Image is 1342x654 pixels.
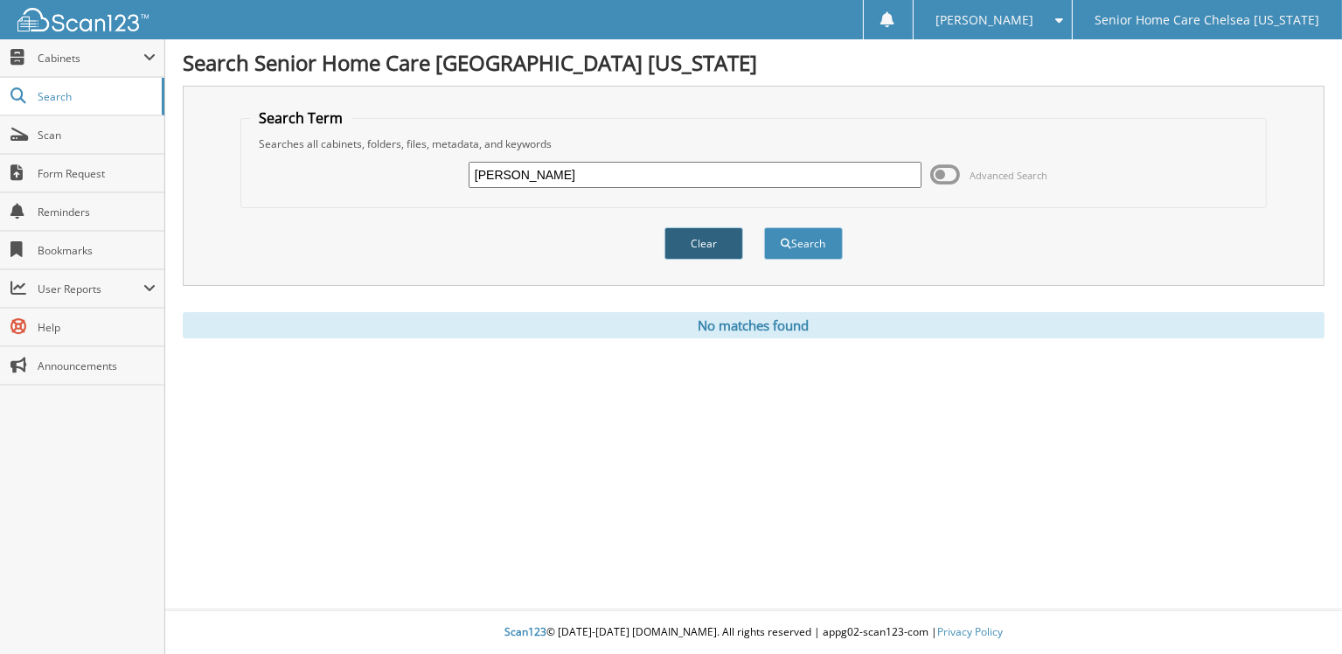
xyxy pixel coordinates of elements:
span: Cabinets [38,51,143,66]
legend: Search Term [250,108,351,128]
span: Senior Home Care Chelsea [US_STATE] [1095,15,1320,25]
div: Searches all cabinets, folders, files, metadata, and keywords [250,136,1256,151]
span: Bookmarks [38,243,156,258]
span: Scan123 [504,624,546,639]
span: Form Request [38,166,156,181]
div: No matches found [183,312,1325,338]
span: Search [38,89,153,104]
button: Search [764,227,843,260]
span: Advanced Search [970,169,1047,182]
h1: Search Senior Home Care [GEOGRAPHIC_DATA] [US_STATE] [183,48,1325,77]
img: scan123-logo-white.svg [17,8,149,31]
span: User Reports [38,282,143,296]
span: Help [38,320,156,335]
span: Scan [38,128,156,143]
span: Reminders [38,205,156,219]
span: Announcements [38,358,156,373]
button: Clear [664,227,743,260]
span: [PERSON_NAME] [935,15,1033,25]
a: Privacy Policy [937,624,1003,639]
div: © [DATE]-[DATE] [DOMAIN_NAME]. All rights reserved | appg02-scan123-com | [165,611,1342,654]
iframe: Chat Widget [1255,570,1342,654]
